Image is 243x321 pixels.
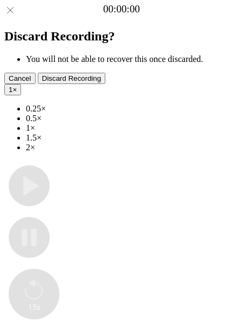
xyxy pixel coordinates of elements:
[38,73,106,84] button: Discard Recording
[103,3,140,15] a: 00:00:00
[26,114,239,123] li: 0.5×
[4,73,36,84] button: Cancel
[26,123,239,133] li: 1×
[4,84,21,95] button: 1×
[26,104,239,114] li: 0.25×
[26,54,239,64] li: You will not be able to recover this once discarded.
[9,86,12,94] span: 1
[26,133,239,143] li: 1.5×
[4,29,239,44] h2: Discard Recording?
[26,143,239,152] li: 2×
